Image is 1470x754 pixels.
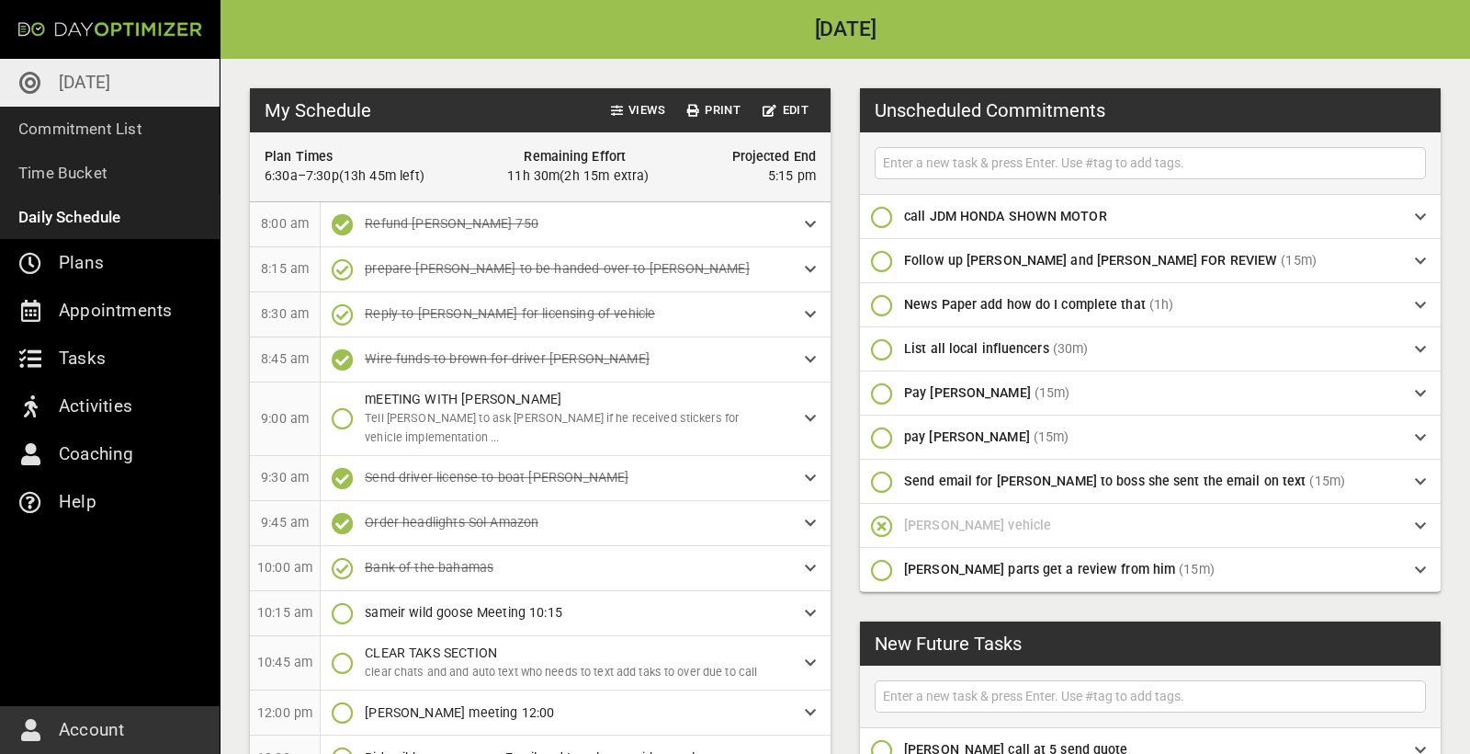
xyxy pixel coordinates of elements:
[321,383,831,455] div: mEETING WITH [PERSON_NAME] Tell [PERSON_NAME] to ask [PERSON_NAME] if he received stickers for ve...
[904,341,1049,356] span: List all local influencers
[860,504,1441,548] div: [PERSON_NAME] vehicle
[261,259,309,279] p: 8:15 am
[220,19,1470,40] h2: [DATE]
[732,147,816,166] h6: Projected End
[604,97,673,125] button: Views
[261,349,309,369] p: 8:45 am
[59,440,134,469] p: Coaching
[59,487,96,517] p: Help
[261,409,309,428] p: 9:00 am
[365,605,562,620] span: sameir wild goose Meeting 10:15
[59,248,104,278] p: Plans
[1035,385,1070,400] span: (15m)
[18,22,202,37] img: Day Optimizer
[860,239,1441,283] div: Follow up [PERSON_NAME] and [PERSON_NAME] FOR REVIEW(15m)
[365,515,538,530] span: Order headlights Sol Amazon
[18,160,107,186] p: Time Bucket
[265,168,339,183] span: 6:30a–7:30p
[1281,253,1317,268] span: (15m)
[755,97,816,125] button: Edit
[261,304,309,324] p: 8:30 am
[611,100,665,121] span: Views
[1309,474,1345,488] span: (15m)
[257,653,312,672] p: 10:45 am
[321,456,831,500] div: Send driver license to boat [PERSON_NAME]
[560,168,649,183] span: ( 2h 15m extra )
[365,216,538,231] span: Refund [PERSON_NAME] 750
[365,261,750,276] span: prepare [PERSON_NAME] to be handed over to [PERSON_NAME]
[860,283,1441,327] div: News Paper add how do I complete that(1h)
[904,253,1277,268] span: Follow up [PERSON_NAME] and [PERSON_NAME] FOR REVIEW
[524,147,626,166] h6: Remaining Effort
[59,344,106,373] p: Tasks
[261,513,309,532] p: 9:45 am
[860,195,1441,239] div: call JDM HONDA SHOWN MOTOR
[904,209,1107,223] span: call JDM HONDA SHOWN MOTOR
[904,518,1051,532] span: [PERSON_NAME] vehicle
[904,297,1146,312] span: News Paper add how do I complete that
[257,603,312,623] p: 10:15 am
[1179,562,1215,577] span: (15m)
[321,247,831,291] div: prepare [PERSON_NAME] to be handed over to [PERSON_NAME]
[265,147,333,166] h6: Plan Times
[261,468,309,487] p: 9:30 am
[365,306,655,321] span: Reply to [PERSON_NAME] for licensing of vehicle
[1149,297,1174,312] span: (1h)
[321,501,831,545] div: Order headlights Sol Amazon
[904,562,1175,577] span: [PERSON_NAME] parts get a review from him
[365,705,554,720] span: [PERSON_NAME] meeting 12:00
[257,703,312,723] p: 12:00 pm
[768,168,816,183] span: 5:15 pm
[860,416,1441,460] div: pay [PERSON_NAME](15m)
[59,715,124,745] p: Account
[261,214,309,234] p: 8:00 am
[879,685,1421,708] input: Enter a new task & press Enter. Use #tag to add tags.
[1034,429,1069,444] span: (15m)
[763,100,808,121] span: Edit
[365,645,497,660] span: CLEAR TAKS SECTION
[875,97,1105,124] h3: Unscheduled Commitments
[365,392,561,406] span: mEETING WITH [PERSON_NAME]
[265,97,371,124] h3: My Schedule
[507,168,560,183] span: 11h 30m
[257,558,312,577] p: 10:00 am
[321,591,831,635] div: sameir wild goose Meeting 10:15
[321,636,831,690] div: CLEAR TAKS SECTIONclear chats and and auto text who needs to text add taks to over due to call
[321,546,831,590] div: Bank of the bahamas
[321,691,831,735] div: [PERSON_NAME] meeting 12:00
[875,630,1022,657] h3: New Future Tasks
[365,351,650,366] span: Wire funds to brown for driver [PERSON_NAME]
[339,168,424,183] span: ( 13h 45m left )
[904,385,1031,400] span: Pay [PERSON_NAME]
[59,392,132,421] p: Activities
[365,665,757,679] span: clear chats and and auto text who needs to text add taks to over due to call
[904,474,1306,488] span: Send email for [PERSON_NAME] to boss she sent the email on text
[904,429,1030,444] span: pay [PERSON_NAME]
[321,292,831,337] div: Reply to [PERSON_NAME] for licensing of vehicle
[1053,341,1089,356] span: (30m)
[321,202,831,246] div: Refund [PERSON_NAME] 750
[860,548,1441,592] div: [PERSON_NAME] parts get a review from him(15m)
[687,100,741,121] span: Print
[321,337,831,382] div: Wire funds to brown for driver [PERSON_NAME]
[680,97,748,125] button: Print
[860,371,1441,416] div: Pay [PERSON_NAME](15m)
[365,470,628,485] span: Send driver license to boat [PERSON_NAME]
[18,204,121,230] p: Daily Schedule
[879,152,1421,175] input: Enter a new task & press Enter. Use #tag to add tags.
[860,460,1441,504] div: Send email for [PERSON_NAME] to boss she sent the email on text(15m)
[59,68,110,97] p: [DATE]
[18,116,142,142] p: Commitment List
[59,296,172,326] p: Appointments
[365,411,739,444] span: Tell [PERSON_NAME] to ask [PERSON_NAME] if he received stickers for vehicle implementation ...
[365,560,493,575] span: Bank of the bahamas
[860,327,1441,371] div: List all local influencers(30m)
